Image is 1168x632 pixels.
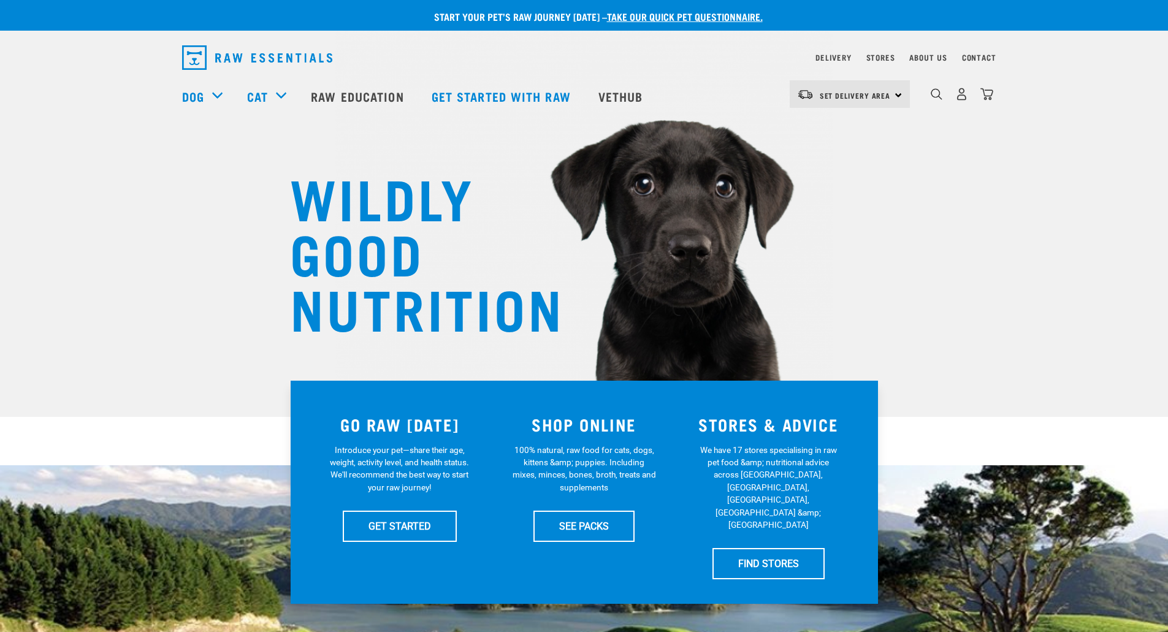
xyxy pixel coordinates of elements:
[697,444,841,531] p: We have 17 stores specialising in raw pet food &amp; nutritional advice across [GEOGRAPHIC_DATA],...
[247,87,268,105] a: Cat
[419,72,586,121] a: Get started with Raw
[607,13,763,19] a: take our quick pet questionnaire.
[712,548,825,579] a: FIND STORES
[980,88,993,101] img: home-icon@2x.png
[586,72,658,121] a: Vethub
[962,55,996,59] a: Contact
[820,93,891,97] span: Set Delivery Area
[797,89,814,100] img: van-moving.png
[931,88,942,100] img: home-icon-1@2x.png
[299,72,419,121] a: Raw Education
[182,87,204,105] a: Dog
[533,511,635,541] a: SEE PACKS
[909,55,947,59] a: About Us
[172,40,996,75] nav: dropdown navigation
[955,88,968,101] img: user.png
[327,444,471,494] p: Introduce your pet—share their age, weight, activity level, and health status. We'll recommend th...
[315,415,485,434] h3: GO RAW [DATE]
[815,55,851,59] a: Delivery
[499,415,669,434] h3: SHOP ONLINE
[290,169,535,334] h1: WILDLY GOOD NUTRITION
[684,415,853,434] h3: STORES & ADVICE
[866,55,895,59] a: Stores
[512,444,656,494] p: 100% natural, raw food for cats, dogs, kittens &amp; puppies. Including mixes, minces, bones, bro...
[343,511,457,541] a: GET STARTED
[182,45,332,70] img: Raw Essentials Logo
